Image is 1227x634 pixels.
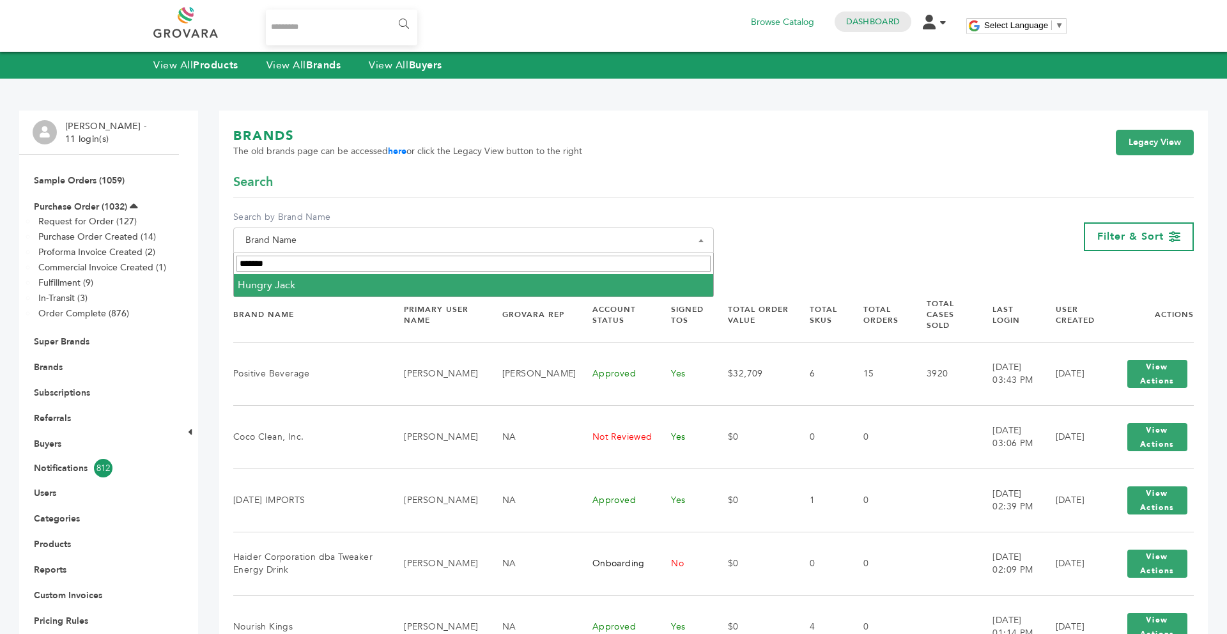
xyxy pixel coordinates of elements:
[33,120,57,144] img: profile.png
[1055,20,1063,30] span: ▼
[34,412,71,424] a: Referrals
[794,288,847,342] th: Total SKUs
[984,20,1063,30] a: Select Language​
[409,58,442,72] strong: Buyers
[38,277,93,289] a: Fulfillment (9)
[794,468,847,532] td: 1
[846,16,900,27] a: Dashboard
[1127,550,1188,578] button: View Actions
[34,438,61,450] a: Buyers
[751,15,814,29] a: Browse Catalog
[655,405,712,468] td: Yes
[1040,288,1105,342] th: User Created
[486,405,576,468] td: NA
[234,274,713,296] li: Hungry Jack
[233,532,388,595] td: Haider Corporation dba Tweaker Energy Drink
[38,246,155,258] a: Proforma Invoice Created (2)
[976,468,1039,532] td: [DATE] 02:39 PM
[976,405,1039,468] td: [DATE] 03:06 PM
[34,538,71,550] a: Products
[233,342,388,405] td: Positive Beverage
[976,532,1039,595] td: [DATE] 02:09 PM
[712,532,794,595] td: $0
[486,468,576,532] td: NA
[34,361,63,373] a: Brands
[576,342,655,405] td: Approved
[306,58,341,72] strong: Brands
[1051,20,1052,30] span: ​
[233,127,582,145] h1: BRANDS
[976,342,1039,405] td: [DATE] 03:43 PM
[847,532,911,595] td: 0
[655,342,712,405] td: Yes
[233,145,582,158] span: The old brands page can be accessed or click the Legacy View button to the right
[38,307,129,320] a: Order Complete (876)
[388,532,486,595] td: [PERSON_NAME]
[847,468,911,532] td: 0
[388,342,486,405] td: [PERSON_NAME]
[984,20,1048,30] span: Select Language
[794,405,847,468] td: 0
[233,288,388,342] th: Brand Name
[34,459,164,477] a: Notifications812
[1040,532,1105,595] td: [DATE]
[1116,130,1194,155] a: Legacy View
[847,288,911,342] th: Total Orders
[193,58,238,72] strong: Products
[236,256,711,272] input: Search
[65,120,150,145] li: [PERSON_NAME] - 11 login(s)
[233,173,273,191] span: Search
[486,532,576,595] td: NA
[233,228,714,253] span: Brand Name
[576,288,655,342] th: Account Status
[34,564,66,576] a: Reports
[976,288,1039,342] th: Last Login
[34,336,89,348] a: Super Brands
[712,468,794,532] td: $0
[38,292,88,304] a: In-Transit (3)
[1127,360,1188,388] button: View Actions
[266,58,341,72] a: View AllBrands
[233,468,388,532] td: [DATE] IMPORTS
[38,261,166,274] a: Commercial Invoice Created (1)
[1127,423,1188,451] button: View Actions
[388,405,486,468] td: [PERSON_NAME]
[911,288,977,342] th: Total Cases Sold
[1097,229,1164,244] span: Filter & Sort
[34,201,127,213] a: Purchase Order (1032)
[34,387,90,399] a: Subscriptions
[388,145,406,157] a: here
[34,615,88,627] a: Pricing Rules
[153,58,238,72] a: View AllProducts
[233,211,714,224] label: Search by Brand Name
[794,532,847,595] td: 0
[1040,405,1105,468] td: [DATE]
[486,288,576,342] th: Grovara Rep
[38,231,156,243] a: Purchase Order Created (14)
[369,58,442,72] a: View AllBuyers
[34,513,80,525] a: Categories
[38,215,137,228] a: Request for Order (127)
[712,405,794,468] td: $0
[266,10,417,45] input: Search...
[34,174,125,187] a: Sample Orders (1059)
[388,288,486,342] th: Primary User Name
[1127,486,1188,514] button: View Actions
[240,231,707,249] span: Brand Name
[34,589,102,601] a: Custom Invoices
[233,405,388,468] td: Coco Clean, Inc.
[847,342,911,405] td: 15
[794,342,847,405] td: 6
[576,468,655,532] td: Approved
[486,342,576,405] td: [PERSON_NAME]
[712,342,794,405] td: $32,709
[655,532,712,595] td: No
[1040,468,1105,532] td: [DATE]
[712,288,794,342] th: Total Order Value
[388,468,486,532] td: [PERSON_NAME]
[1040,342,1105,405] td: [DATE]
[655,468,712,532] td: Yes
[655,288,712,342] th: Signed TOS
[1105,288,1194,342] th: Actions
[847,405,911,468] td: 0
